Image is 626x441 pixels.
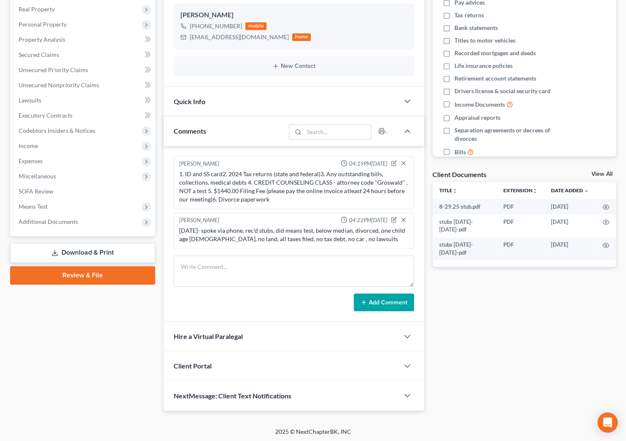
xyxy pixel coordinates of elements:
td: stubs [DATE]-[DATE]-pdf [433,237,497,261]
span: Drivers license & social security card [454,87,551,95]
span: Secured Claims [19,51,59,58]
span: Income [19,142,38,149]
button: New Contact [180,63,407,70]
span: Unsecured Nonpriority Claims [19,81,99,89]
span: Titles to motor vehicles [454,36,516,45]
td: PDF [497,214,544,237]
span: Means Test [19,203,48,210]
span: Retirement account statements [454,74,536,83]
span: Unsecured Priority Claims [19,66,88,73]
i: unfold_more [532,188,537,194]
span: Separation agreements or decrees of divorces [454,126,563,143]
td: 8-29.25 stub.pdf [433,199,497,214]
div: home [292,33,311,41]
span: Income Documents [454,100,505,109]
span: Miscellaneous [19,172,56,180]
td: [DATE] [544,214,596,237]
button: Add Comment [354,293,414,311]
i: unfold_more [452,188,457,194]
a: Unsecured Nonpriority Claims [12,78,155,93]
a: Download & Print [10,243,155,263]
span: Executory Contracts [19,112,73,119]
td: PDF [497,199,544,214]
a: Titleunfold_more [439,187,457,194]
div: [PERSON_NAME] [179,216,219,225]
span: Recorded mortgages and deeds [454,49,536,57]
span: Quick Info [174,97,205,105]
div: Open Intercom Messenger [597,412,618,433]
span: Personal Property [19,21,67,28]
a: Executory Contracts [12,108,155,123]
span: Expenses [19,157,43,164]
span: Client Portal [174,362,212,370]
td: PDF [497,237,544,261]
span: SOFA Review [19,188,54,195]
a: Secured Claims [12,47,155,62]
a: Lawsuits [12,93,155,108]
a: Unsecured Priority Claims [12,62,155,78]
span: Bank statements [454,24,498,32]
a: SOFA Review [12,184,155,199]
span: Bills [454,148,466,156]
div: 1. ID and SS card2. 2024 Tax returns (state and federal)3. Any outstanding bills, collections, me... [179,170,408,204]
span: 04:22PM[DATE] [349,216,387,224]
div: [PHONE_NUMBER] [190,22,242,30]
a: Review & File [10,266,155,285]
span: Lawsuits [19,97,41,104]
span: Tax returns [454,11,484,19]
span: Property Analysis [19,36,65,43]
span: Comments [174,127,206,135]
td: stubs [DATE]-[DATE]-pdf [433,214,497,237]
div: [DATE]- spoke via phone, rec'd stubs, did means test, below median, divorced, one child age [DEMO... [179,226,408,243]
div: [EMAIL_ADDRESS][DOMAIN_NAME] [190,33,289,41]
span: Real Property [19,5,55,13]
span: NextMessage: Client Text Notifications [174,392,291,400]
div: [PERSON_NAME] [180,10,407,20]
div: mobile [245,22,266,30]
a: Property Analysis [12,32,155,47]
span: Additional Documents [19,218,78,225]
span: Appraisal reports [454,113,500,122]
span: 04:19PM[DATE] [349,160,387,168]
i: expand_more [584,188,589,194]
a: Date Added expand_more [551,187,589,194]
a: Extensionunfold_more [503,187,537,194]
span: Hire a Virtual Paralegal [174,332,243,340]
div: [PERSON_NAME] [179,160,219,168]
span: Life insurance policies [454,62,513,70]
td: [DATE] [544,199,596,214]
span: Codebtors Insiders & Notices [19,127,95,134]
input: Search... [304,125,371,139]
div: Client Documents [433,170,486,179]
td: [DATE] [544,237,596,261]
a: View All [591,171,613,177]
